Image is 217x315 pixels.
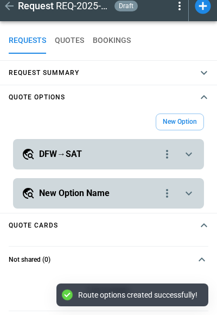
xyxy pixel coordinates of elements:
[78,290,197,300] div: Route options created successfully!
[9,223,58,228] h4: Quote cards
[156,114,204,130] button: New Option
[93,28,131,54] button: BOOKINGS
[39,187,110,199] h5: New Option Name
[22,148,195,161] button: DFW→SATquote-option-actions
[9,95,65,100] h4: Quote Options
[9,28,46,54] button: REQUESTS
[9,273,208,311] div: Quote Options
[161,148,174,161] div: quote-option-actions
[55,28,84,54] button: QUOTES
[117,2,136,10] span: draft
[22,187,195,200] button: New Option Namequote-option-actions
[9,71,79,75] h4: Request Summary
[9,247,208,273] button: Not shared (0)
[9,256,50,263] h6: Not shared (0)
[161,187,174,200] div: quote-option-actions
[39,148,82,160] h5: DFW→SAT
[9,273,208,311] p: List is empty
